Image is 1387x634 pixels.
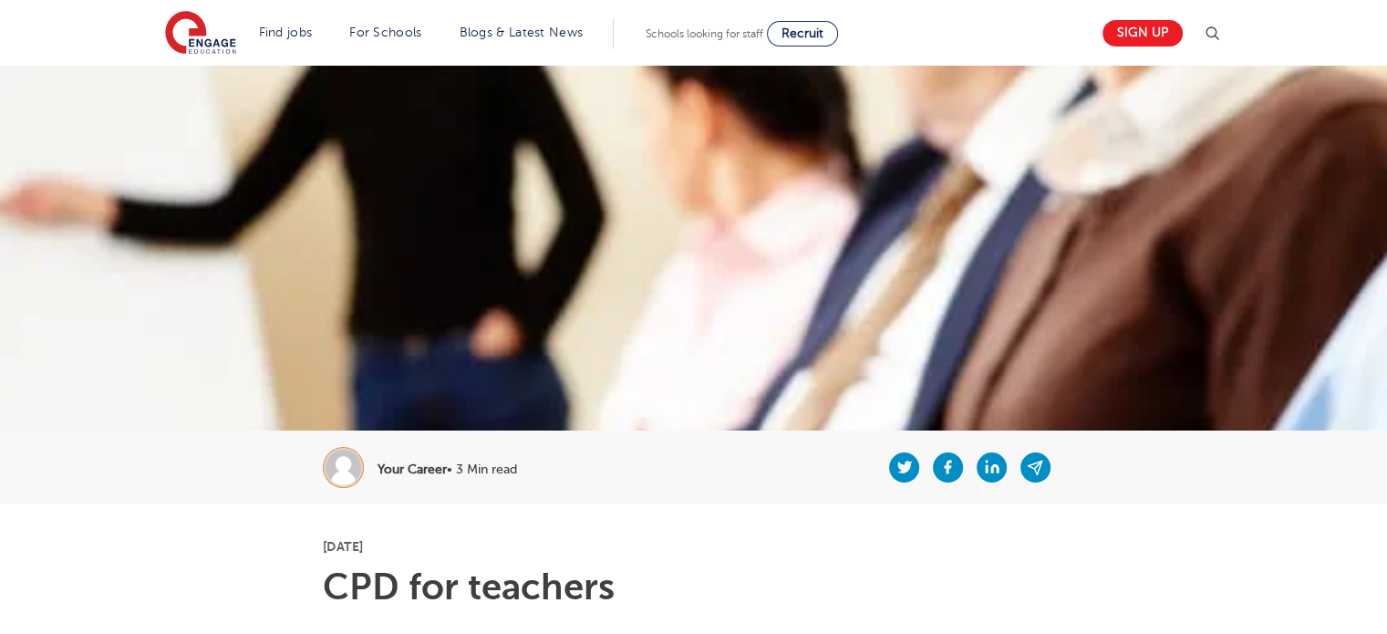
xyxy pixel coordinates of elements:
a: Recruit [767,21,838,47]
p: • 3 Min read [378,463,517,476]
a: Find jobs [259,26,313,39]
span: Schools looking for staff [646,27,763,40]
p: [DATE] [323,540,1064,553]
b: Your Career [378,463,447,476]
a: For Schools [349,26,421,39]
span: Recruit [781,26,823,40]
img: Engage Education [165,11,236,57]
a: Sign up [1102,20,1183,47]
h1: CPD for teachers [323,569,1064,606]
a: Blogs & Latest News [460,26,584,39]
